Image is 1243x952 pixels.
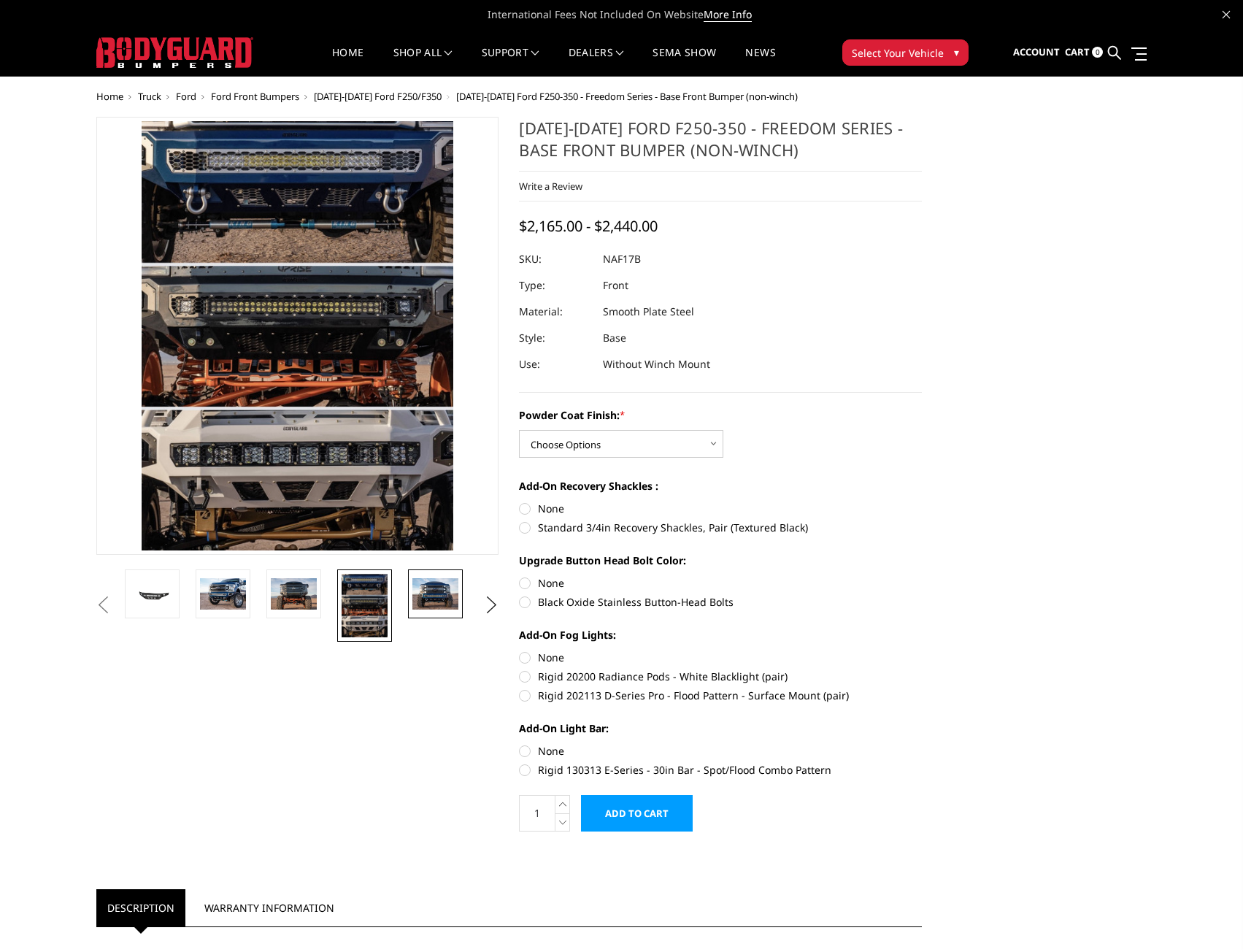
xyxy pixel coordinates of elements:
[519,299,592,325] dt: Material:
[603,246,641,272] dd: NAF17B
[456,90,798,103] span: [DATE]-[DATE] Ford F250-350 - Freedom Series - Base Front Bumper (non-winch)
[1065,45,1090,58] span: Cart
[519,216,658,236] span: $2,165.00 - $2,440.00
[342,574,388,637] img: Multiple lighting options
[332,47,363,76] a: Home
[96,37,253,68] img: BODYGUARD BUMPERS
[519,351,592,377] dt: Use:
[519,688,922,703] label: Rigid 202113 D-Series Pro - Flood Pattern - Surface Mount (pair)
[653,47,716,76] a: SEMA Show
[211,90,299,103] a: Ford Front Bumpers
[482,47,539,76] a: Support
[745,47,775,76] a: News
[129,583,175,605] img: 2017-2022 Ford F250-350 - Freedom Series - Base Front Bumper (non-winch)
[93,594,115,616] button: Previous
[176,90,196,103] a: Ford
[1013,33,1060,72] a: Account
[581,795,693,832] input: Add to Cart
[519,246,592,272] dt: SKU:
[193,889,345,926] a: Warranty Information
[519,117,922,172] h1: [DATE]-[DATE] Ford F250-350 - Freedom Series - Base Front Bumper (non-winch)
[519,650,922,665] label: None
[96,117,499,555] a: 2017-2022 Ford F250-350 - Freedom Series - Base Front Bumper (non-winch)
[519,721,922,736] label: Add-On Light Bar:
[519,520,922,535] label: Standard 3/4in Recovery Shackles, Pair (Textured Black)
[519,272,592,299] dt: Type:
[519,743,922,759] label: None
[603,299,694,325] dd: Smooth Plate Steel
[96,889,185,926] a: Description
[519,553,922,568] label: Upgrade Button Head Bolt Color:
[569,47,624,76] a: Dealers
[271,578,317,609] img: 2017-2022 Ford F250-350 - Freedom Series - Base Front Bumper (non-winch)
[519,478,922,494] label: Add-On Recovery Shackles :
[1092,47,1103,58] span: 0
[603,272,628,299] dd: Front
[393,47,453,76] a: shop all
[852,45,944,61] span: Select Your Vehicle
[200,578,246,609] img: 2017-2022 Ford F250-350 - Freedom Series - Base Front Bumper (non-winch)
[704,7,752,22] a: More Info
[314,90,442,103] a: [DATE]-[DATE] Ford F250/F350
[519,325,592,351] dt: Style:
[1170,882,1243,952] iframe: Chat Widget
[954,45,959,60] span: ▾
[519,407,922,423] label: Powder Coat Finish:
[842,39,969,66] button: Select Your Vehicle
[1065,33,1103,72] a: Cart 0
[480,594,502,616] button: Next
[138,90,161,103] a: Truck
[603,351,710,377] dd: Without Winch Mount
[519,575,922,591] label: None
[412,578,458,609] img: 2017-2022 Ford F250-350 - Freedom Series - Base Front Bumper (non-winch)
[519,501,922,516] label: None
[1013,45,1060,58] span: Account
[519,627,922,642] label: Add-On Fog Lights:
[519,669,922,684] label: Rigid 20200 Radiance Pods - White Blacklight (pair)
[603,325,626,351] dd: Base
[519,762,922,778] label: Rigid 130313 E-Series - 30in Bar - Spot/Flood Combo Pattern
[96,90,123,103] a: Home
[519,180,582,193] a: Write a Review
[519,594,922,610] label: Black Oxide Stainless Button-Head Bolts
